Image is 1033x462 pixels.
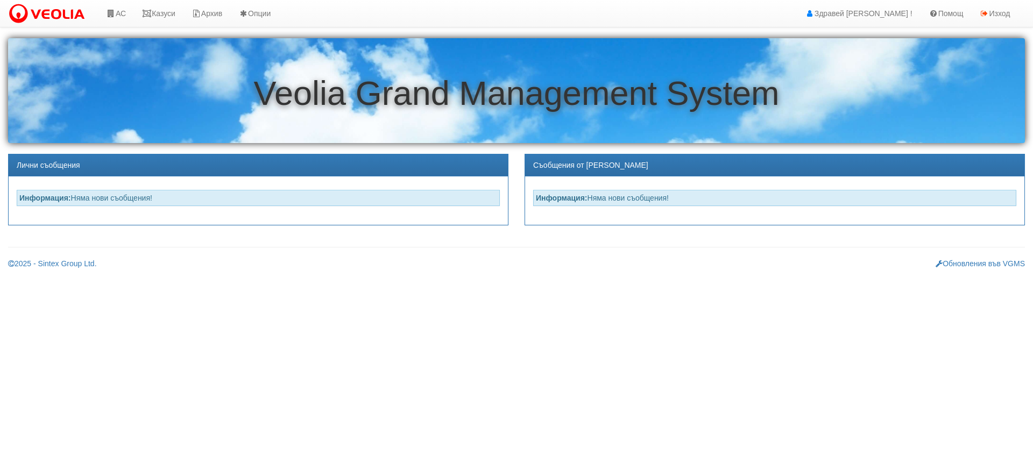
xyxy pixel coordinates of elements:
div: Няма нови съобщения! [533,190,1016,206]
strong: Информация: [536,194,588,202]
img: VeoliaLogo.png [8,3,90,25]
div: Няма нови съобщения! [17,190,500,206]
a: Обновления във VGMS [936,259,1025,268]
h1: Veolia Grand Management System [8,75,1025,112]
div: Съобщения от [PERSON_NAME] [525,154,1024,176]
div: Лични съобщения [9,154,508,176]
a: 2025 - Sintex Group Ltd. [8,259,97,268]
strong: Информация: [19,194,71,202]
